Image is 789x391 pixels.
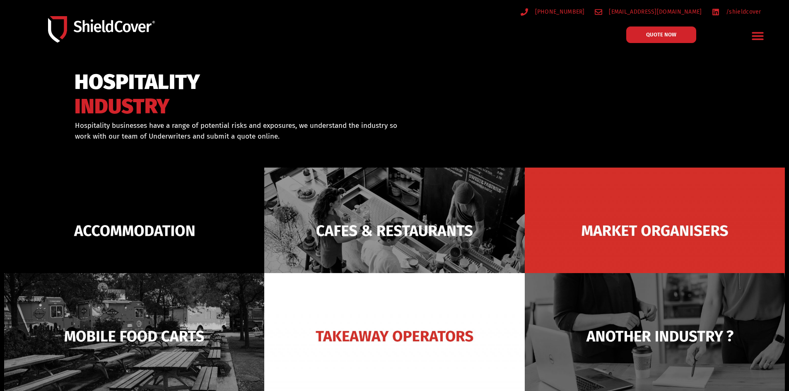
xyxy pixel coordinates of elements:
a: [PHONE_NUMBER] [521,7,585,17]
span: /shieldcover [724,7,761,17]
img: Shield-Cover-Underwriting-Australia-logo-full [48,16,155,42]
div: Menu Toggle [748,26,768,46]
p: Hospitality businesses have a range of potential risks and exposures, we understand the industry ... [75,120,397,142]
span: [PHONE_NUMBER] [533,7,585,17]
a: /shieldcover [712,7,761,17]
span: [EMAIL_ADDRESS][DOMAIN_NAME] [607,7,702,17]
a: [EMAIL_ADDRESS][DOMAIN_NAME] [595,7,702,17]
a: QUOTE NOW [626,26,696,43]
span: HOSPITALITY [75,74,200,91]
span: QUOTE NOW [646,32,676,37]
